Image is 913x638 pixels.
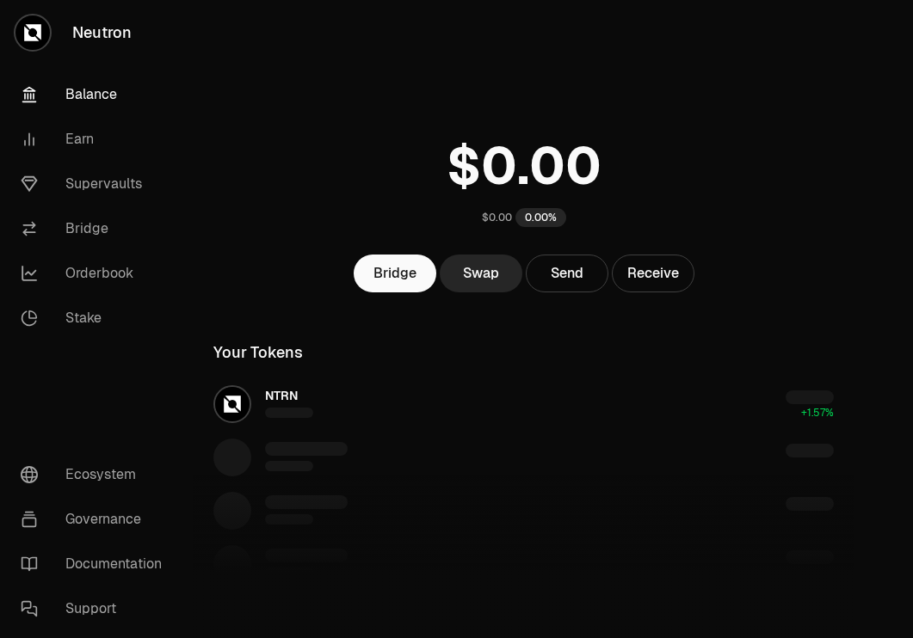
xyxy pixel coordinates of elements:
[7,117,186,162] a: Earn
[7,497,186,542] a: Governance
[7,72,186,117] a: Balance
[440,255,522,292] a: Swap
[213,340,303,365] div: Your Tokens
[7,162,186,206] a: Supervaults
[7,296,186,340] a: Stake
[482,211,512,224] div: $0.00
[515,208,566,227] div: 0.00%
[354,255,436,292] a: Bridge
[526,255,608,292] button: Send
[7,251,186,296] a: Orderbook
[7,452,186,497] a: Ecosystem
[7,586,186,631] a: Support
[612,255,694,292] button: Receive
[7,542,186,586] a: Documentation
[7,206,186,251] a: Bridge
